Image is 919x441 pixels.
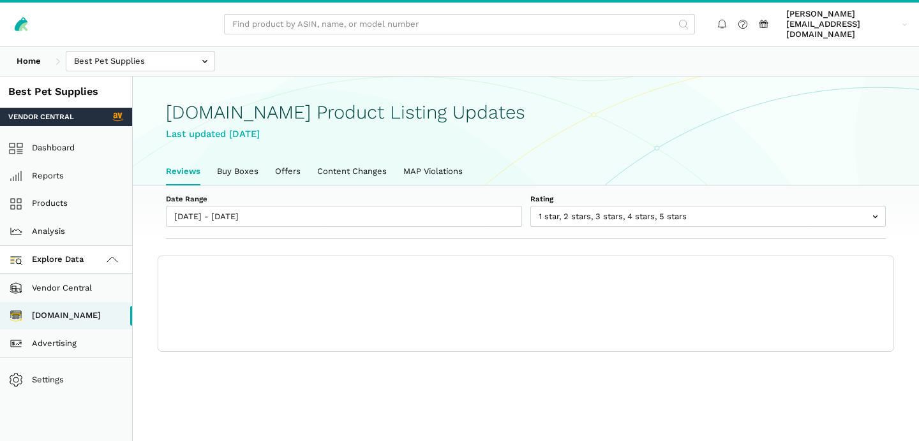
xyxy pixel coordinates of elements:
[530,206,886,227] input: 1 star, 2 stars, 3 stars, 4 stars, 5 stars
[395,158,471,185] a: MAP Violations
[66,51,215,72] input: Best Pet Supplies
[8,85,124,99] div: Best Pet Supplies
[209,158,267,185] a: Buy Boxes
[166,127,886,141] div: Last updated [DATE]
[166,194,522,204] label: Date Range
[8,51,49,72] a: Home
[786,9,898,40] span: [PERSON_NAME][EMAIL_ADDRESS][DOMAIN_NAME]
[782,7,911,42] a: [PERSON_NAME][EMAIL_ADDRESS][DOMAIN_NAME]
[224,14,695,35] input: Find product by ASIN, name, or model number
[309,158,395,185] a: Content Changes
[530,194,886,204] label: Rating
[8,112,74,122] span: Vendor Central
[158,158,209,185] a: Reviews
[166,102,886,123] h1: [DOMAIN_NAME] Product Listing Updates
[267,158,309,185] a: Offers
[13,252,84,268] span: Explore Data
